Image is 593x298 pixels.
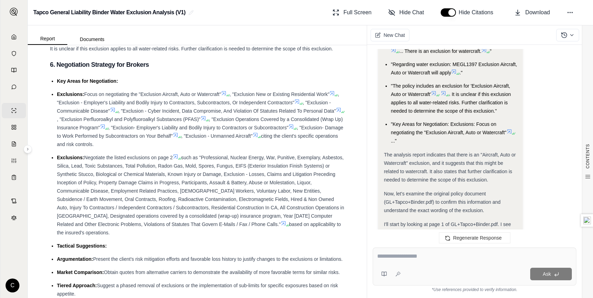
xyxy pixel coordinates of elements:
[93,256,342,262] span: Present the client's risk mitigation efforts and favorable loss history to justify changes to the...
[330,6,374,19] button: Full Screen
[459,70,463,75] span: ."
[57,78,118,84] span: Key Areas for Negotiation:
[57,100,331,114] span: , "Exclusion - Communicable Disease"
[399,8,424,17] span: Hide Chat
[399,48,481,54] span: ... There is an exclusion for watercraft.
[57,256,93,262] span: Argumentation:
[2,193,26,209] a: Contract Analysis
[57,269,104,275] span: Market Comparison:
[384,191,500,213] span: Now, let's examine the original policy document (GL+Tapco+Binder.pdf) to confirm this information...
[57,222,341,235] span: based on applicability to the insured's operations.
[57,133,338,147] span: citing the client's specific operations and risk controls.
[181,133,253,139] span: , "Exclusion - Unmanned Aircraft"
[2,120,26,135] a: Policy Comparisons
[585,144,591,169] span: CONTENTS
[2,63,26,78] a: Prompt Library
[2,136,26,152] a: Claim Coverage
[391,138,397,144] span: ..."
[386,6,427,19] button: Hide Chat
[2,153,26,168] a: Custom Report
[439,232,510,243] button: Regenerate Response
[108,125,288,130] span: , "Exclusion- Employer's Liability and Bodily Injury to Contractors or Subcontractors"
[543,271,551,277] span: Ask
[50,58,345,71] h3: 6. Negotiation Strategy for Brokers
[57,116,201,122] span: , "Exclusion Perfluoroalkyl and Polyfluoroalkyl Substances (PFAS)"
[384,152,516,183] span: The analysis report indicates that there is an "Aircraft, Auto or Watercraft" exclusion, and it s...
[384,222,511,235] span: I'll start by looking at page 1 of GL+Tapco+Binder.pdf. I see the following:
[28,33,67,45] button: Report
[525,8,550,17] span: Download
[344,8,372,17] span: Full Screen
[2,29,26,45] a: Home
[10,8,18,16] img: Expand sidebar
[67,34,117,45] button: Documents
[7,5,21,19] button: Expand sidebar
[373,285,576,292] div: *Use references provided to verify information.
[453,235,502,241] span: Regenerate Response
[391,62,517,75] span: "Regarding water exclusion: MEGL1397 Exclusion Aircraft, Auto or Watercraft will apply
[118,108,336,114] span: , "Exclusion - Cyber Incident, Data Compromise, And Violation Of Statutes Related To Personal Data"
[391,91,511,114] span: . It is unclear if this exclusion applies to all water-related risks. Further clarification is ne...
[383,32,405,39] span: New Chat
[84,91,221,97] span: Focus on negotiating the "Exclusion Aircraft, Auto or Watercraft"
[391,121,506,135] span: "Key Areas for Negotiation: Exclusions: Focus on negotiating the "Exclusion Aircraft, Auto or Wat...
[57,283,338,297] span: Suggest a phased removal of exclusions or the implementation of sub-limits for specific exposures...
[24,145,32,153] button: Expand sidebar
[6,279,19,292] div: C
[57,91,339,105] span: , "Exclusion - Employer's Liability and Bodily Injury to Contractors, Subcontractors, Or Independ...
[57,243,107,249] span: Tactical Suggestions:
[391,83,510,97] span: "The policy includes an exclusion for 'Exclusion Aircraft, Auto or Watercraft'
[50,46,333,51] span: It is unclear if this exclusion applies to all water-related risks. Further clarification is need...
[57,155,84,160] span: Exclusions:
[57,116,343,130] span: , "Exclusion Operations Covered by a Consolidated (Wrap Up) Insurance Program"
[57,91,84,97] span: Exclusions:
[2,79,26,95] a: Chat
[2,210,26,225] a: Legal Search Engine
[33,6,186,19] h2: Tapco General Liability Binder Water Exclusion Analysis (V1)
[2,103,26,118] a: Single Policy
[371,29,409,41] button: New Chat
[57,283,97,288] span: Tiered Approach:
[2,170,26,185] a: Coverage Table
[2,46,26,61] a: Documents Vault
[459,8,498,17] span: Hide Citations
[511,6,553,19] button: Download
[57,125,343,139] span: , "Exclusion- Damage to Work Performed by Subcontractors on Your Behalf"
[84,155,173,160] span: Negotiate the listed exclusions on page 2
[104,269,340,275] span: Obtain quotes from alternative carriers to demonstrate the availability of more favorable terms f...
[530,268,572,280] button: Ask
[57,155,344,227] span: such as "Professional, Nuclear Energy, War, Punitive, Exemplary, Asbestos, Silica, Lead, Toxic Su...
[229,91,329,97] span: , "Exclusion New or Existing Residential Work"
